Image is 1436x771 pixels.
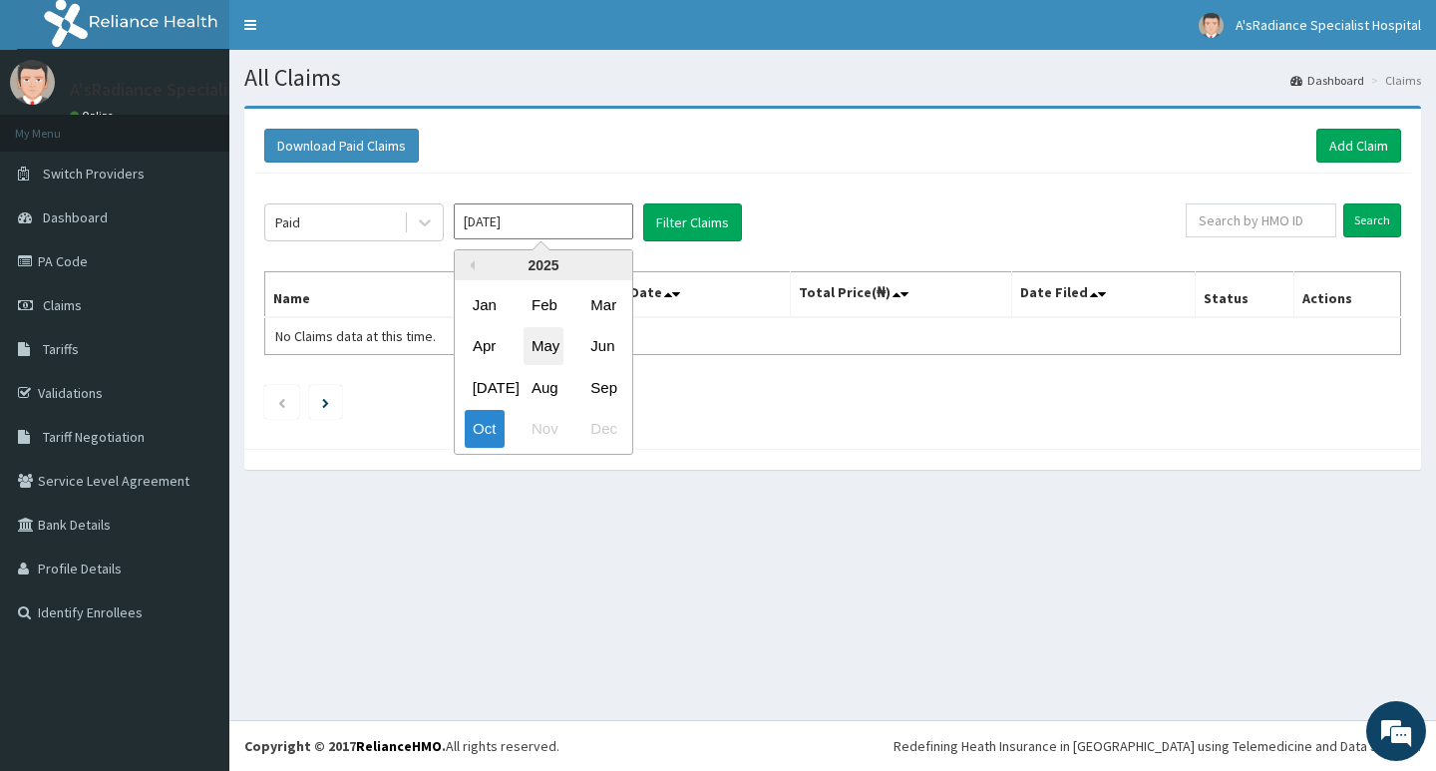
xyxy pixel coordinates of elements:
[582,328,622,365] div: Choose June 2025
[1316,129,1401,163] a: Add Claim
[43,340,79,358] span: Tariffs
[455,250,632,280] div: 2025
[524,286,563,323] div: Choose February 2025
[465,411,505,448] div: Choose October 2025
[894,736,1421,756] div: Redefining Heath Insurance in [GEOGRAPHIC_DATA] using Telemedicine and Data Science!
[275,327,436,345] span: No Claims data at this time.
[1195,272,1293,318] th: Status
[454,203,633,239] input: Select Month and Year
[582,369,622,406] div: Choose September 2025
[322,393,329,411] a: Next page
[244,65,1421,91] h1: All Claims
[1186,203,1336,237] input: Search by HMO ID
[229,720,1436,771] footer: All rights reserved.
[465,328,505,365] div: Choose April 2025
[1290,72,1364,89] a: Dashboard
[1199,13,1224,38] img: User Image
[455,284,632,450] div: month 2025-10
[465,260,475,270] button: Previous Year
[1343,203,1401,237] input: Search
[1011,272,1195,318] th: Date Filed
[70,109,118,123] a: Online
[524,369,563,406] div: Choose August 2025
[277,393,286,411] a: Previous page
[465,286,505,323] div: Choose January 2025
[582,286,622,323] div: Choose March 2025
[244,737,446,755] strong: Copyright © 2017 .
[790,272,1011,318] th: Total Price(₦)
[70,81,313,99] p: A'sRadiance Specialist Hospital
[356,737,442,755] a: RelianceHMO
[524,328,563,365] div: Choose May 2025
[264,129,419,163] button: Download Paid Claims
[643,203,742,241] button: Filter Claims
[465,369,505,406] div: Choose July 2025
[43,296,82,314] span: Claims
[43,165,145,183] span: Switch Providers
[10,60,55,105] img: User Image
[43,428,145,446] span: Tariff Negotiation
[275,212,300,232] div: Paid
[43,208,108,226] span: Dashboard
[265,272,551,318] th: Name
[1293,272,1400,318] th: Actions
[1366,72,1421,89] li: Claims
[1236,16,1421,34] span: A'sRadiance Specialist Hospital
